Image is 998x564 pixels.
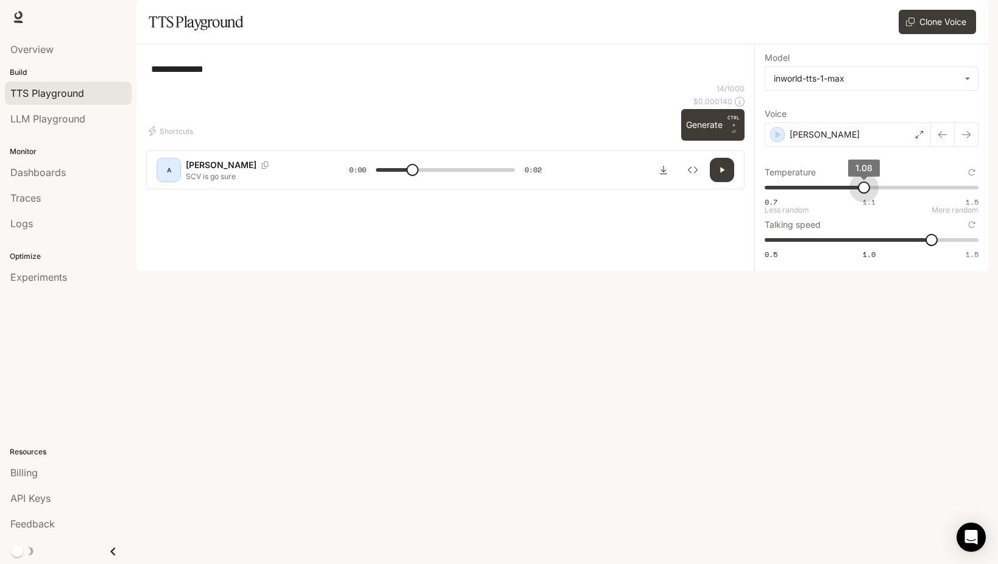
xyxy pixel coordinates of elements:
span: 0:02 [525,164,542,176]
div: inworld-tts-1-max [765,67,978,90]
p: [PERSON_NAME] [186,159,257,171]
span: 1.0 [863,249,876,259]
span: 1.08 [855,163,872,173]
button: Download audio [651,158,676,182]
button: Reset to default [965,166,979,179]
span: 1.5 [966,197,979,207]
p: 14 / 1000 [717,83,745,94]
button: Copy Voice ID [257,161,274,169]
button: Inspect [681,158,705,182]
button: Shortcuts [146,121,198,141]
p: Less random [765,206,809,214]
p: [PERSON_NAME] [790,129,860,141]
button: Clone Voice [899,10,976,34]
p: More random [932,206,979,214]
button: GenerateCTRL +⏎ [681,109,745,141]
span: 1.5 [966,249,979,259]
p: $ 0.000140 [693,96,732,107]
h1: TTS Playground [149,10,243,34]
p: Voice [765,110,787,118]
span: 0.7 [765,197,777,207]
span: 0.5 [765,249,777,259]
button: Reset to default [965,218,979,231]
p: Talking speed [765,220,821,229]
p: ⏎ [727,114,740,136]
p: CTRL + [727,114,740,129]
p: Model [765,54,790,62]
p: Temperature [765,168,816,177]
span: 0:00 [349,164,366,176]
div: A [159,160,179,180]
div: inworld-tts-1-max [774,72,958,85]
span: 1.1 [863,197,876,207]
div: Open Intercom Messenger [957,523,986,552]
p: SCV is go sure [186,171,320,182]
